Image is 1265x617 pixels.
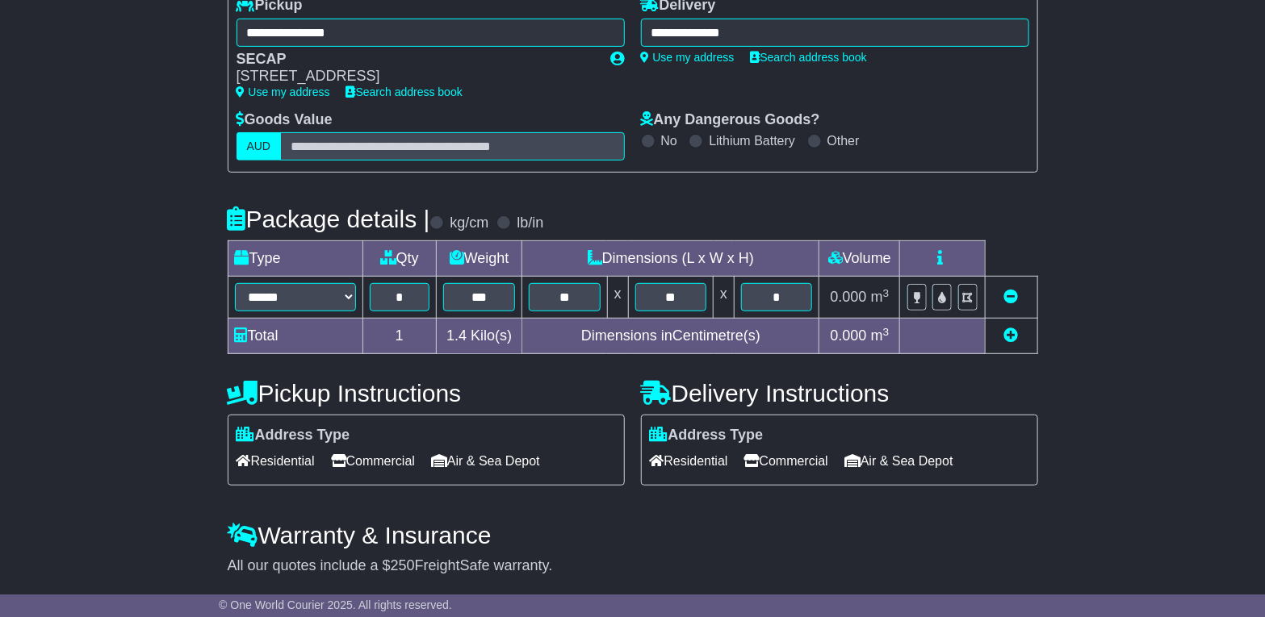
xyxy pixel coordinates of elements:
td: Qty [362,241,437,277]
td: Dimensions (L x W x H) [522,241,819,277]
td: x [714,277,735,319]
a: Search address book [346,85,463,98]
td: Type [228,241,362,277]
div: SECAP [237,51,595,69]
div: [STREET_ADDRESS] [237,68,595,85]
label: No [661,133,677,148]
label: lb/in [517,215,543,232]
td: Weight [437,241,522,277]
div: All our quotes include a $ FreightSafe warranty. [228,557,1038,575]
h4: Pickup Instructions [228,380,625,406]
span: Commercial [744,448,828,473]
label: kg/cm [450,215,488,232]
span: 0.000 [831,327,867,344]
a: Use my address [641,51,735,64]
span: 0.000 [831,289,867,305]
span: m [871,327,890,344]
span: Air & Sea Depot [431,448,540,473]
td: Kilo(s) [437,319,522,354]
span: Commercial [331,448,415,473]
label: Any Dangerous Goods? [641,111,820,129]
label: AUD [237,132,282,161]
label: Lithium Battery [709,133,795,148]
td: x [607,277,628,319]
a: Remove this item [1004,289,1019,305]
span: © One World Courier 2025. All rights reserved. [219,598,452,611]
h4: Warranty & Insurance [228,522,1038,548]
h4: Package details | [228,206,430,232]
span: 1.4 [446,327,467,344]
h4: Delivery Instructions [641,380,1038,406]
sup: 3 [883,326,890,338]
label: Other [827,133,860,148]
span: m [871,289,890,305]
label: Address Type [237,427,350,444]
td: Total [228,319,362,354]
label: Goods Value [237,111,333,129]
a: Use my address [237,85,330,98]
sup: 3 [883,287,890,299]
label: Address Type [650,427,764,444]
a: Add new item [1004,327,1019,344]
span: Residential [237,448,315,473]
span: Residential [650,448,728,473]
span: 250 [391,557,415,573]
td: 1 [362,319,437,354]
a: Search address book [751,51,867,64]
td: Volume [819,241,900,277]
span: Air & Sea Depot [844,448,953,473]
td: Dimensions in Centimetre(s) [522,319,819,354]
